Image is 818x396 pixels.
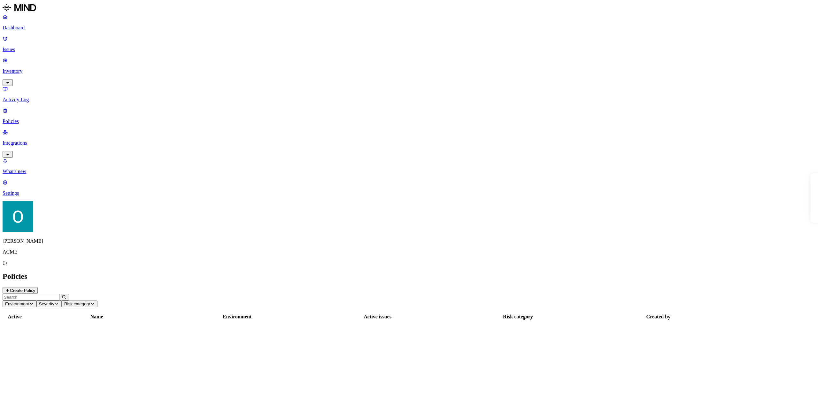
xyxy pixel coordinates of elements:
[3,47,815,52] p: Issues
[3,201,33,232] img: Ofir Englard
[3,249,815,255] p: ACME
[64,301,90,306] span: Risk category
[3,140,815,146] p: Integrations
[27,314,166,320] div: Name
[3,25,815,31] p: Dashboard
[589,314,728,320] div: Created by
[3,97,815,103] p: Activity Log
[3,287,38,294] button: Create Policy
[3,294,59,301] input: Search
[3,169,815,174] p: What's new
[4,314,26,320] div: Active
[448,314,587,320] div: Risk category
[3,68,815,74] p: Inventory
[3,272,815,281] h2: Policies
[39,301,54,306] span: Severity
[3,190,815,196] p: Settings
[308,314,447,320] div: Active issues
[3,3,36,13] img: MIND
[5,301,29,306] span: Environment
[3,118,815,124] p: Policies
[167,314,307,320] div: Environment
